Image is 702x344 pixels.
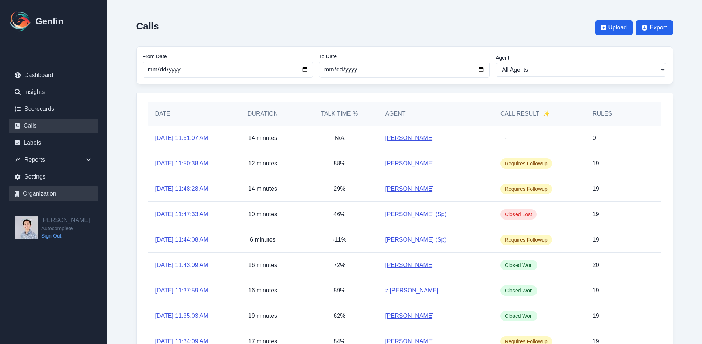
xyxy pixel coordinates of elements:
[500,311,537,321] span: Closed Won
[500,109,550,118] h5: Call Result
[9,152,98,167] div: Reports
[333,185,345,193] p: 29%
[636,20,673,35] button: Export
[155,159,209,168] a: [DATE] 11:50:38 AM
[250,235,275,244] p: 6 minutes
[500,158,552,169] span: Requires Followup
[155,261,209,270] a: [DATE] 11:43:09 AM
[232,109,294,118] h5: Duration
[385,312,434,320] a: [PERSON_NAME]
[385,159,434,168] a: [PERSON_NAME]
[9,85,98,99] a: Insights
[9,10,32,33] img: Logo
[385,261,434,270] a: [PERSON_NAME]
[155,286,209,295] a: [DATE] 11:37:59 AM
[333,312,345,320] p: 62%
[385,109,405,118] h5: Agent
[593,312,599,320] p: 19
[248,312,277,320] p: 19 minutes
[248,261,277,270] p: 16 minutes
[500,209,537,220] span: Closed Lost
[500,184,552,194] span: Requires Followup
[248,159,277,168] p: 12 minutes
[155,134,209,143] a: [DATE] 11:51:07 AM
[385,185,434,193] a: [PERSON_NAME]
[41,225,90,232] span: Autocomplete
[500,285,537,296] span: Closed Won
[385,134,434,143] a: [PERSON_NAME]
[155,210,209,219] a: [DATE] 11:47:33 AM
[542,109,550,118] span: ✨
[248,286,277,295] p: 16 minutes
[593,185,599,193] p: 19
[9,136,98,150] a: Labels
[333,261,345,270] p: 72%
[593,286,599,295] p: 19
[500,133,511,143] span: -
[593,109,612,118] h5: Rules
[319,53,490,60] label: To Date
[35,15,63,27] h1: Genfin
[9,186,98,201] a: Organization
[333,235,346,244] p: -11%
[9,102,98,116] a: Scorecards
[155,235,209,244] a: [DATE] 11:44:08 AM
[385,210,446,219] a: [PERSON_NAME] (Sp)
[333,210,345,219] p: 46%
[608,23,627,32] span: Upload
[155,312,209,320] a: [DATE] 11:35:03 AM
[593,210,599,219] p: 19
[15,216,38,239] img: Jeffrey Pang
[41,216,90,225] h2: [PERSON_NAME]
[335,135,345,141] span: N/A
[9,169,98,184] a: Settings
[593,235,599,244] p: 19
[593,261,599,270] p: 20
[248,134,277,143] p: 14 minutes
[593,134,596,143] p: 0
[385,286,438,295] a: z [PERSON_NAME]
[9,119,98,133] a: Calls
[9,68,98,83] a: Dashboard
[333,286,345,295] p: 59%
[143,53,313,60] label: From Date
[308,109,370,118] h5: Talk Time %
[248,185,277,193] p: 14 minutes
[595,20,633,35] button: Upload
[500,260,537,270] span: Closed Won
[500,235,552,245] span: Requires Followup
[593,159,599,168] p: 19
[650,23,667,32] span: Export
[155,185,209,193] a: [DATE] 11:48:28 AM
[385,235,446,244] a: [PERSON_NAME] (Sp)
[248,210,277,219] p: 10 minutes
[155,109,217,118] h5: Date
[333,159,345,168] p: 88%
[496,54,666,62] label: Agent
[136,21,159,32] h2: Calls
[41,232,90,239] a: Sign Out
